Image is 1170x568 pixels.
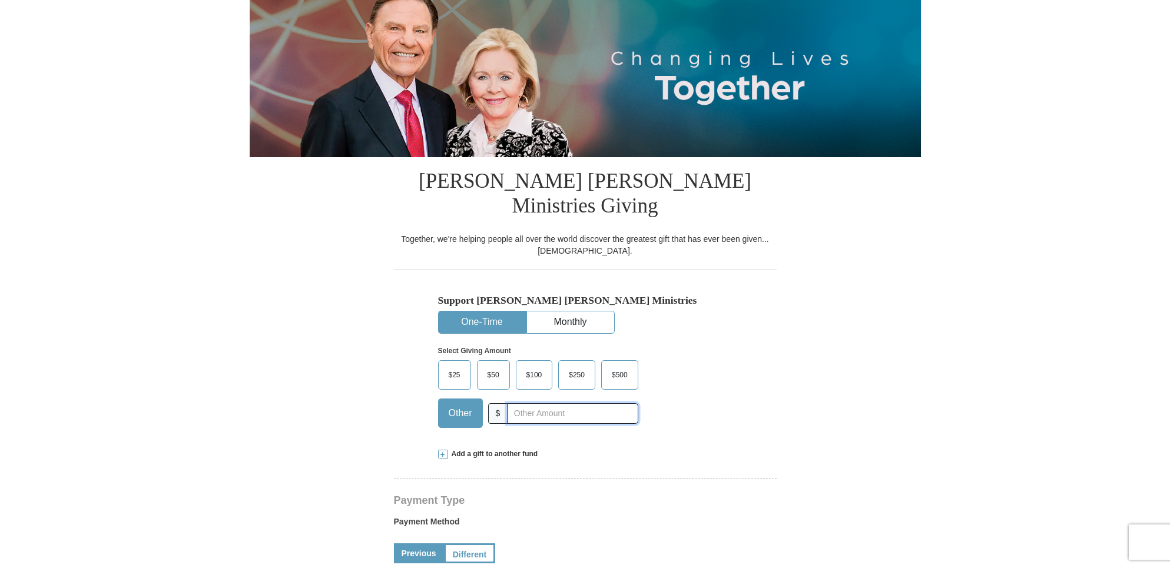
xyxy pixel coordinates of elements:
[448,449,538,459] span: Add a gift to another fund
[438,347,511,355] strong: Select Giving Amount
[438,294,733,307] h5: Support [PERSON_NAME] [PERSON_NAME] Ministries
[394,516,777,533] label: Payment Method
[606,366,634,384] span: $500
[507,403,638,424] input: Other Amount
[444,543,496,563] a: Different
[394,543,444,563] a: Previous
[443,366,466,384] span: $25
[394,233,777,257] div: Together, we're helping people all over the world discover the greatest gift that has ever been g...
[439,311,526,333] button: One-Time
[394,496,777,505] h4: Payment Type
[443,404,478,422] span: Other
[394,157,777,233] h1: [PERSON_NAME] [PERSON_NAME] Ministries Giving
[482,366,505,384] span: $50
[521,366,548,384] span: $100
[527,311,614,333] button: Monthly
[488,403,508,424] span: $
[563,366,591,384] span: $250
